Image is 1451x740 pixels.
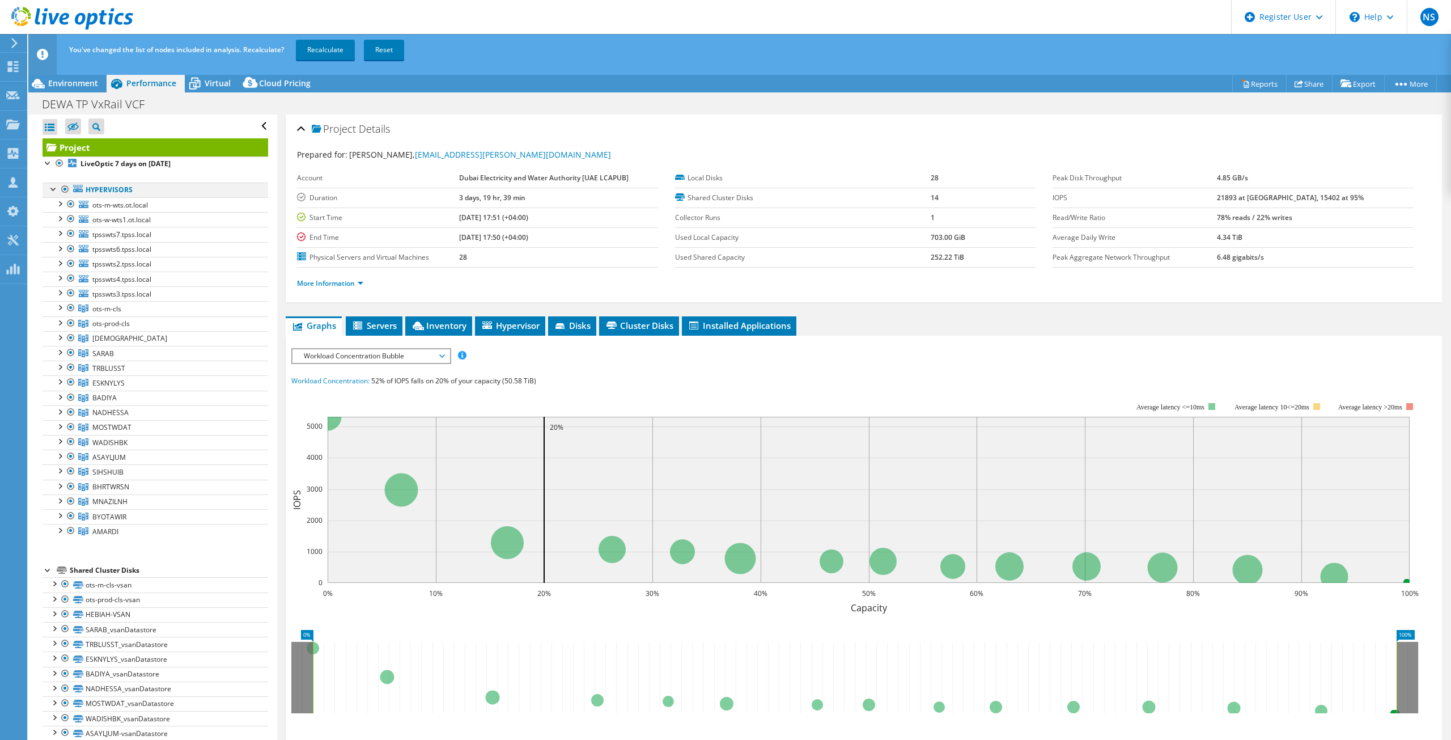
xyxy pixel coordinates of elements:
[43,450,268,464] a: ASAYLJUM
[92,438,128,447] span: WADISHBK
[43,509,268,524] a: BYOTAWIR
[675,172,931,184] label: Local Disks
[931,193,939,202] b: 14
[1217,173,1248,183] b: 4.85 GB/s
[688,320,791,331] span: Installed Applications
[459,232,528,242] b: [DATE] 17:50 (+04:00)
[1234,403,1309,411] tspan: Average latency 10<=20ms
[43,183,268,197] a: Hypervisors
[43,272,268,286] a: tpsswts4.tpss.local
[415,149,611,160] a: [EMAIL_ADDRESS][PERSON_NAME][DOMAIN_NAME]
[92,319,130,328] span: ots-prod-cls
[43,331,268,346] a: HEBIAH
[411,320,466,331] span: Inventory
[605,320,673,331] span: Cluster Disks
[1053,212,1217,223] label: Read/Write Ratio
[92,527,118,536] span: AMARDI
[862,589,876,598] text: 50%
[351,320,397,331] span: Servers
[931,252,964,262] b: 252.22 TiB
[43,197,268,212] a: ots-m-wts.ot.local
[259,78,311,88] span: Cloud Pricing
[371,376,536,386] span: 52% of IOPS falls on 20% of your capacity (50.58 TiB)
[92,274,151,284] span: tpsswts4.tpss.local
[297,232,459,243] label: End Time
[550,422,563,432] text: 20%
[1217,252,1264,262] b: 6.48 gigabits/s
[43,593,268,607] a: ots-prod-cls-vsan
[931,173,939,183] b: 28
[297,192,459,204] label: Duration
[92,378,125,388] span: ESKNYLYS
[43,375,268,390] a: ESKNYLYS
[43,286,268,301] a: tpsswts3.tpss.local
[92,422,131,432] span: MOSTWDAT
[43,391,268,405] a: BADIYA
[43,577,268,592] a: ots-m-cls-vsan
[349,149,611,160] span: [PERSON_NAME],
[459,213,528,222] b: [DATE] 17:51 (+04:00)
[43,524,268,539] a: AMARDI
[297,252,459,263] label: Physical Servers and Virtual Machines
[43,420,268,435] a: MOSTWDAT
[297,172,459,184] label: Account
[43,257,268,272] a: tpsswts2.tpss.local
[43,607,268,622] a: HEBIAH-VSAN
[646,589,659,598] text: 30%
[754,589,767,598] text: 40%
[1420,8,1439,26] span: NS
[319,578,323,587] text: 0
[80,159,171,168] b: LiveOptic 7 days on [DATE]
[43,494,268,509] a: MNAZILNH
[92,259,151,269] span: tpsswts2.tpss.local
[43,682,268,696] a: NADHESSA_vsanDatastore
[92,467,124,477] span: SIHSHUIB
[1053,252,1217,263] label: Peak Aggregate Network Throughput
[92,304,121,314] span: ots-m-cls
[1136,403,1204,411] tspan: Average latency <=10ms
[43,464,268,479] a: SIHSHUIB
[675,192,931,204] label: Shared Cluster Disks
[1338,403,1402,411] text: Average latency >20ms
[43,405,268,420] a: NADHESSA
[291,376,370,386] span: Workload Concentration:
[1078,589,1092,598] text: 70%
[43,212,268,227] a: ots-w-wts1.ot.local
[92,333,167,343] span: [DEMOGRAPHIC_DATA]
[307,484,323,494] text: 3000
[43,242,268,257] a: tpsswts6.tpss.local
[92,453,126,462] span: ASAYLJUM
[92,244,151,254] span: tpsswts6.tpss.local
[70,564,268,577] div: Shared Cluster Disks
[1232,75,1287,92] a: Reports
[92,289,151,299] span: tpsswts3.tpss.local
[126,78,176,88] span: Performance
[43,637,268,652] a: TRBLUSST_vsanDatastore
[297,149,347,160] label: Prepared for:
[459,252,467,262] b: 28
[675,232,931,243] label: Used Local Capacity
[69,45,284,54] span: You've changed the list of nodes included in analysis. Recalculate?
[43,138,268,157] a: Project
[307,515,323,525] text: 2000
[1217,232,1242,242] b: 4.34 TiB
[970,589,983,598] text: 60%
[851,602,888,614] text: Capacity
[43,301,268,316] a: ots-m-cls
[297,212,459,223] label: Start Time
[1186,589,1200,598] text: 80%
[1053,172,1217,184] label: Peak Disk Throughput
[364,40,404,60] a: Reset
[307,547,323,556] text: 1000
[92,482,129,492] span: BHRTWRSN
[1332,75,1385,92] a: Export
[323,589,333,598] text: 0%
[312,124,356,135] span: Project
[92,512,126,522] span: BYOTAWIR
[43,346,268,361] a: SARAB
[37,98,162,111] h1: DEWA TP VxRail VCF
[1217,213,1292,222] b: 78% reads / 22% writes
[481,320,540,331] span: Hypervisor
[1053,232,1217,243] label: Average Daily Write
[675,252,931,263] label: Used Shared Capacity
